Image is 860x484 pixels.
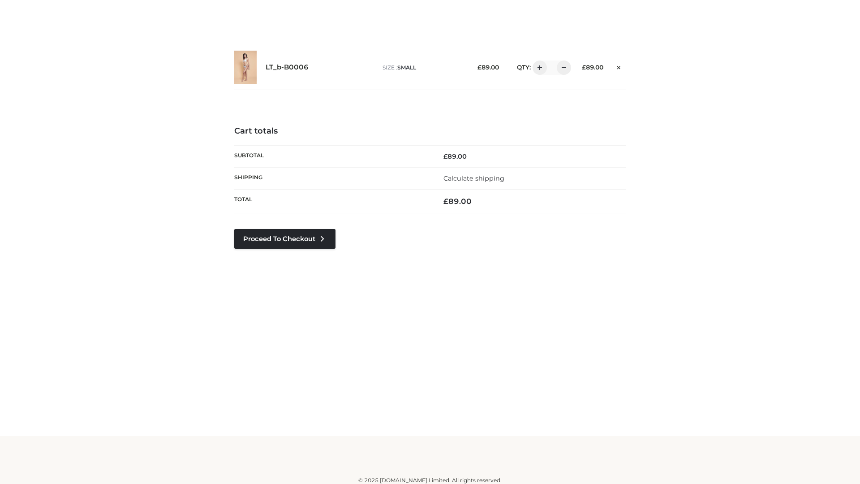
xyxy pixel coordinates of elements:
span: £ [477,64,482,71]
a: Calculate shipping [443,174,504,182]
a: Proceed to Checkout [234,229,335,249]
span: £ [582,64,586,71]
span: £ [443,197,448,206]
h4: Cart totals [234,126,626,136]
a: LT_b-B0006 [266,63,309,72]
th: Shipping [234,167,430,189]
th: Subtotal [234,145,430,167]
span: SMALL [397,64,416,71]
span: £ [443,152,447,160]
bdi: 89.00 [582,64,603,71]
p: size : [383,64,464,72]
div: QTY: [508,60,568,75]
bdi: 89.00 [477,64,499,71]
a: Remove this item [612,60,626,72]
th: Total [234,190,430,213]
bdi: 89.00 [443,152,467,160]
bdi: 89.00 [443,197,472,206]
